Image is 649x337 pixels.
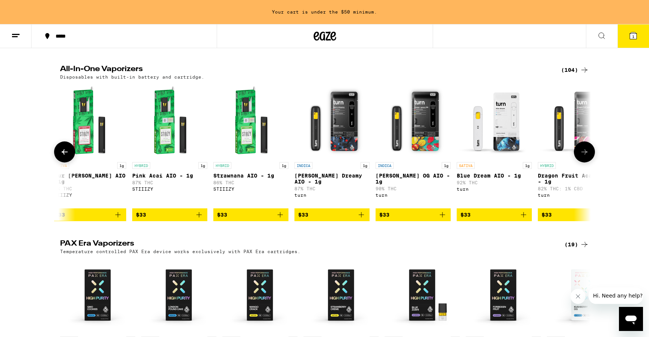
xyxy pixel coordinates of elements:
[523,162,532,169] p: 1g
[294,83,370,208] a: Open page for Berry Dreamy AIO - 1g from turn
[51,83,126,158] img: STIIIZY - Sour Tangie AIO - 1g
[51,186,126,191] p: 88% THC
[538,208,613,221] button: Add to bag
[457,162,475,169] p: SATIVA
[132,83,207,208] a: Open page for Pink Acai AIO - 1g from STIIIZY
[619,307,643,331] iframe: Button to launch messaging window
[55,212,65,218] span: $33
[538,173,613,185] p: Dragon Fruit Acai AIO - 1g
[589,287,643,304] iframe: Message from company
[457,83,532,208] a: Open page for Blue Dream AIO - 1g from turn
[294,162,312,169] p: INDICA
[60,258,135,333] img: PAX - Pax High Purity: GMO Cookies - 1g
[542,212,552,218] span: $33
[132,187,207,191] div: STIIIZY
[294,193,370,197] div: turn
[213,208,288,221] button: Add to bag
[132,208,207,221] button: Add to bag
[538,162,556,169] p: HYBRID
[117,162,126,169] p: 1g
[466,258,541,333] img: PAX - Pax High Purity: Forbidden Fruit - 1g
[379,212,389,218] span: $33
[457,180,532,185] p: 92% THC
[51,208,126,221] button: Add to bag
[60,74,204,79] p: Disposables with built-in battery and cartridge.
[213,83,288,208] a: Open page for Strawnana AIO - 1g from STIIIZY
[213,162,231,169] p: HYBRID
[538,83,613,158] img: turn - Dragon Fruit Acai AIO - 1g
[132,180,207,185] p: 87% THC
[457,83,532,158] img: turn - Blue Dream AIO - 1g
[457,187,532,191] div: turn
[376,193,451,197] div: turn
[538,186,613,191] p: 82% THC: 1% CBD
[376,186,451,191] p: 90% THC
[361,162,370,169] p: 1g
[51,193,126,197] div: STIIIZY
[457,208,532,221] button: Add to bag
[376,173,451,185] p: [PERSON_NAME] OG AIO - 1g
[213,180,288,185] p: 86% THC
[298,212,308,218] span: $33
[294,83,370,158] img: turn - Berry Dreamy AIO - 1g
[132,83,207,158] img: STIIIZY - Pink Acai AIO - 1g
[279,162,288,169] p: 1g
[571,289,586,304] iframe: Close message
[141,258,216,333] img: PAX - Pax High Purity: London Pound Cake - 1g
[132,162,150,169] p: HYBRID
[51,162,69,169] p: SATIVA
[376,208,451,221] button: Add to bag
[385,258,460,333] img: PAX - High Purity: Blue Zushi - 1g
[132,173,207,179] p: Pink Acai AIO - 1g
[547,258,622,333] img: PAX - Pax Diamonds : Kushberry OG - 1g
[60,240,552,249] h2: PAX Era Vaporizers
[617,24,649,48] button: 1
[213,187,288,191] div: STIIIZY
[561,65,589,74] a: (104)
[213,173,288,179] p: Strawnana AIO - 1g
[222,258,297,333] img: PAX - High Purity: Mango Crack - 1g
[538,83,613,208] a: Open page for Dragon Fruit Acai AIO - 1g from turn
[632,34,634,39] span: 1
[60,65,552,74] h2: All-In-One Vaporizers
[294,186,370,191] p: 87% THC
[51,173,126,185] p: Sour [PERSON_NAME] AIO - 1g
[60,249,300,254] p: Temperature controlled PAX Era device works exclusively with PAX Era cartridges.
[51,83,126,208] a: Open page for Sour Tangie AIO - 1g from STIIIZY
[303,258,379,333] img: PAX - Pax High Purity: Strawberry Creme - 1g
[217,212,227,218] span: $33
[457,173,532,179] p: Blue Dream AIO - 1g
[460,212,471,218] span: $33
[376,162,394,169] p: INDICA
[294,208,370,221] button: Add to bag
[376,83,451,208] a: Open page for Mango Guava OG AIO - 1g from turn
[198,162,207,169] p: 1g
[538,193,613,197] div: turn
[564,240,589,249] a: (19)
[294,173,370,185] p: [PERSON_NAME] Dreamy AIO - 1g
[442,162,451,169] p: 1g
[136,212,146,218] span: $33
[376,83,451,158] img: turn - Mango Guava OG AIO - 1g
[213,83,288,158] img: STIIIZY - Strawnana AIO - 1g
